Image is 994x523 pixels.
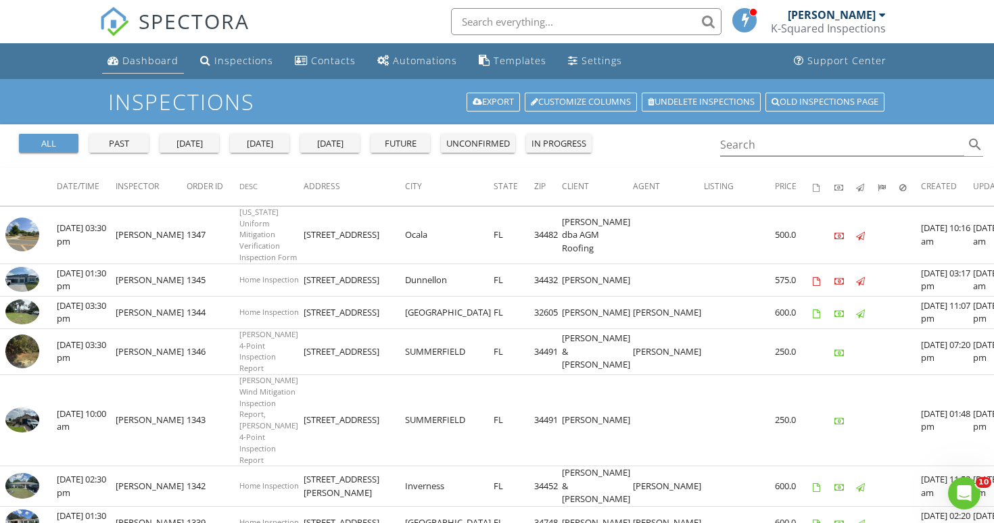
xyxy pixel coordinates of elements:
button: future [371,134,430,153]
td: [DATE] 07:20 pm [921,328,973,374]
i: search [967,136,983,153]
div: future [376,137,425,151]
span: Agent [633,180,660,192]
a: SPECTORA [99,18,250,47]
div: Support Center [807,54,886,67]
img: 9221648%2Fcover_photos%2FUVXz4k2lwoNN96VM1XU9%2Fsmall.jpg [5,473,39,498]
td: [DATE] 03:30 pm [57,206,116,264]
th: Published: Not sorted. [856,168,878,205]
span: [US_STATE] Uniform Mitigation Verification Inspection Form [239,207,297,262]
td: 1342 [187,466,239,507]
td: [DATE] 10:00 am [57,375,116,466]
th: Client: Not sorted. [562,168,633,205]
td: [PERSON_NAME] [116,375,187,466]
td: FL [494,375,534,466]
span: 10 [976,477,991,488]
button: past [89,134,149,153]
td: [PERSON_NAME] [116,466,187,507]
td: 600.0 [775,466,813,507]
th: Order ID: Not sorted. [187,168,239,205]
a: Customize Columns [525,93,637,111]
td: [PERSON_NAME] [116,206,187,264]
td: 575.0 [775,264,813,296]
td: 1346 [187,328,239,374]
span: Client [562,180,589,192]
div: K-Squared Inspections [771,22,886,35]
a: Automations (Basic) [372,49,463,74]
td: [STREET_ADDRESS] [304,206,405,264]
a: Old inspections page [765,93,884,111]
span: Home Inspection [239,480,299,491]
td: [PERSON_NAME] [562,296,633,328]
button: unconfirmed [441,134,515,153]
td: 34452 [534,466,562,507]
div: all [24,137,73,151]
span: Home Inspection [239,274,299,284]
th: Listing: Not sorted. [704,168,775,205]
td: SUMMERFIELD [405,328,494,374]
th: Address: Not sorted. [304,168,405,205]
div: [DATE] [235,137,284,151]
td: [GEOGRAPHIC_DATA] [405,296,494,328]
span: Address [304,180,340,192]
a: Support Center [788,49,892,74]
td: FL [494,206,534,264]
span: Date/Time [57,180,99,192]
th: Created: Not sorted. [921,168,973,205]
a: Inspections [195,49,279,74]
div: [DATE] [306,137,354,151]
span: Listing [704,180,734,192]
td: 1343 [187,375,239,466]
img: 9326397%2Fcover_photos%2F155J4oIpNMTzHHmPBi5j%2Fsmall.jpg [5,299,39,324]
div: [DATE] [165,137,214,151]
th: State: Not sorted. [494,168,534,205]
td: [DATE] 03:17 pm [921,264,973,296]
span: [PERSON_NAME] 4-Point Inspection Report [239,329,298,373]
td: [PERSON_NAME] [116,296,187,328]
td: 34491 [534,375,562,466]
span: [PERSON_NAME] Wind Mitigation Inspection Report, [PERSON_NAME] 4-Point Inspection Report [239,375,298,465]
span: Order ID [187,180,223,192]
td: FL [494,296,534,328]
input: Search [720,134,964,156]
td: 34482 [534,206,562,264]
iframe: Intercom live chat [948,477,980,509]
td: [DATE] 01:30 pm [57,264,116,296]
td: [PERSON_NAME] [633,296,704,328]
th: Desc: Not sorted. [239,168,304,205]
span: Home Inspection [239,307,299,317]
td: 32605 [534,296,562,328]
td: 34491 [534,328,562,374]
td: 600.0 [775,296,813,328]
div: in progress [531,137,586,151]
td: [PERSON_NAME] [116,328,187,374]
div: Dashboard [122,54,179,67]
td: Ocala [405,206,494,264]
th: Inspector: Not sorted. [116,168,187,205]
td: [PERSON_NAME] [116,264,187,296]
img: 9245776%2Fcover_photos%2FLHIOeUGniqv3vyGbBVvC%2Fsmall.jpg [5,407,39,433]
td: [DATE] 03:30 pm [57,328,116,374]
span: City [405,180,422,192]
th: Zip: Not sorted. [534,168,562,205]
td: [PERSON_NAME] & [PERSON_NAME] [562,466,633,507]
td: [PERSON_NAME] [562,264,633,296]
div: unconfirmed [446,137,510,151]
td: [PERSON_NAME] & [PERSON_NAME] [562,328,633,374]
td: [DATE] 02:30 pm [57,466,116,507]
td: [STREET_ADDRESS] [304,264,405,296]
td: [PERSON_NAME] [562,375,633,466]
a: Dashboard [102,49,184,74]
span: Zip [534,180,546,192]
h1: Inspections [108,90,886,114]
td: [PERSON_NAME] [633,466,704,507]
a: Settings [563,49,628,74]
td: [PERSON_NAME] [633,328,704,374]
div: past [95,137,143,151]
td: FL [494,264,534,296]
th: Submitted: Not sorted. [878,168,899,205]
td: SUMMERFIELD [405,375,494,466]
th: Paid: Not sorted. [834,168,856,205]
a: Export [467,93,520,111]
span: State [494,180,518,192]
